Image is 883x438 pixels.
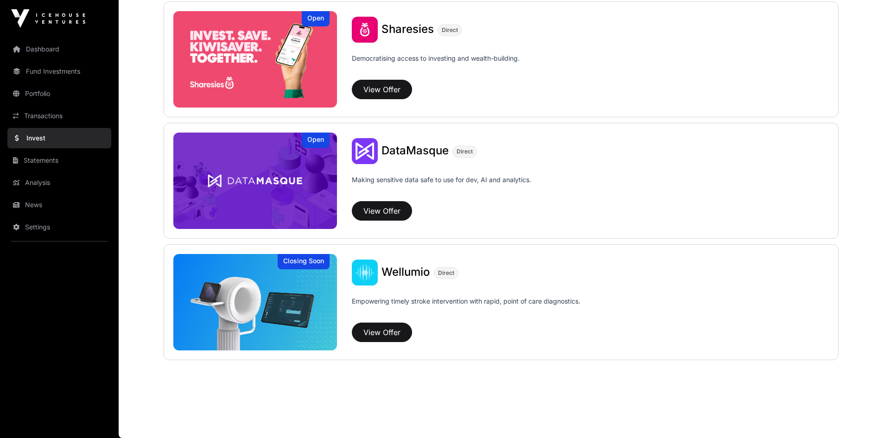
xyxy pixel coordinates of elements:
[381,24,434,36] a: Sharesies
[173,11,337,108] img: Sharesies
[352,17,378,43] img: Sharesies
[352,201,412,221] button: View Offer
[352,297,580,319] p: Empowering timely stroke intervention with rapid, point of care diagnostics.
[381,145,449,157] a: DataMasque
[302,11,330,26] div: Open
[381,265,430,279] span: Wellumio
[7,195,111,215] a: News
[352,323,412,342] button: View Offer
[7,172,111,193] a: Analysis
[173,254,337,350] a: WellumioClosing Soon
[352,80,412,99] button: View Offer
[7,150,111,171] a: Statements
[837,394,883,438] iframe: Chat Widget
[7,106,111,126] a: Transactions
[438,269,454,277] span: Direct
[381,22,434,36] span: Sharesies
[7,128,111,148] a: Invest
[7,61,111,82] a: Fund Investments
[352,175,531,197] p: Making sensitive data safe to use for dev, AI and analytics.
[457,148,473,155] span: Direct
[173,133,337,229] img: DataMasque
[173,133,337,229] a: DataMasqueOpen
[7,39,111,59] a: Dashboard
[7,83,111,104] a: Portfolio
[352,54,520,76] p: Democratising access to investing and wealth-building.
[11,9,85,28] img: Icehouse Ventures Logo
[381,144,449,157] span: DataMasque
[302,133,330,148] div: Open
[173,254,337,350] img: Wellumio
[173,11,337,108] a: SharesiesOpen
[442,26,458,34] span: Direct
[381,267,430,279] a: Wellumio
[278,254,330,269] div: Closing Soon
[352,138,378,164] img: DataMasque
[7,217,111,237] a: Settings
[352,260,378,286] img: Wellumio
